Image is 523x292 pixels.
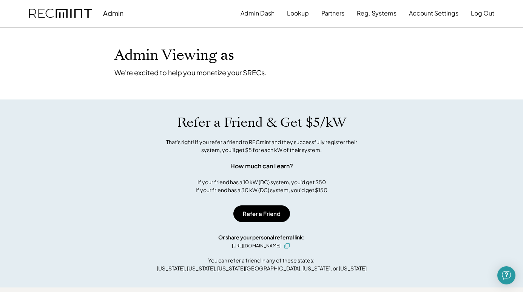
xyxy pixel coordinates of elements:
[114,68,267,77] div: We're excited to help you monetize your SRECs.
[357,6,396,21] button: Reg. Systems
[29,9,92,18] img: recmint-logotype%403x.png
[157,256,367,272] div: You can refer a friend in any of these states: [US_STATE], [US_STATE], [US_STATE][GEOGRAPHIC_DATA...
[232,242,281,249] div: [URL][DOMAIN_NAME]
[103,9,123,17] div: Admin
[321,6,344,21] button: Partners
[158,138,366,154] div: That's right! If you refer a friend to RECmint and they successfully register their system, you'l...
[497,266,515,284] div: Open Intercom Messenger
[409,6,458,21] button: Account Settings
[230,162,293,171] div: How much can I earn?
[471,6,494,21] button: Log Out
[196,178,327,194] div: If your friend has a 10 kW (DC) system, you'd get $50 If your friend has a 30 kW (DC) system, you...
[114,47,234,64] h1: Admin Viewing as
[233,205,290,222] button: Refer a Friend
[241,6,275,21] button: Admin Dash
[218,233,305,241] div: Or share your personal referral link:
[287,6,309,21] button: Lookup
[282,241,292,250] button: click to copy
[177,115,346,130] h1: Refer a Friend & Get $5/kW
